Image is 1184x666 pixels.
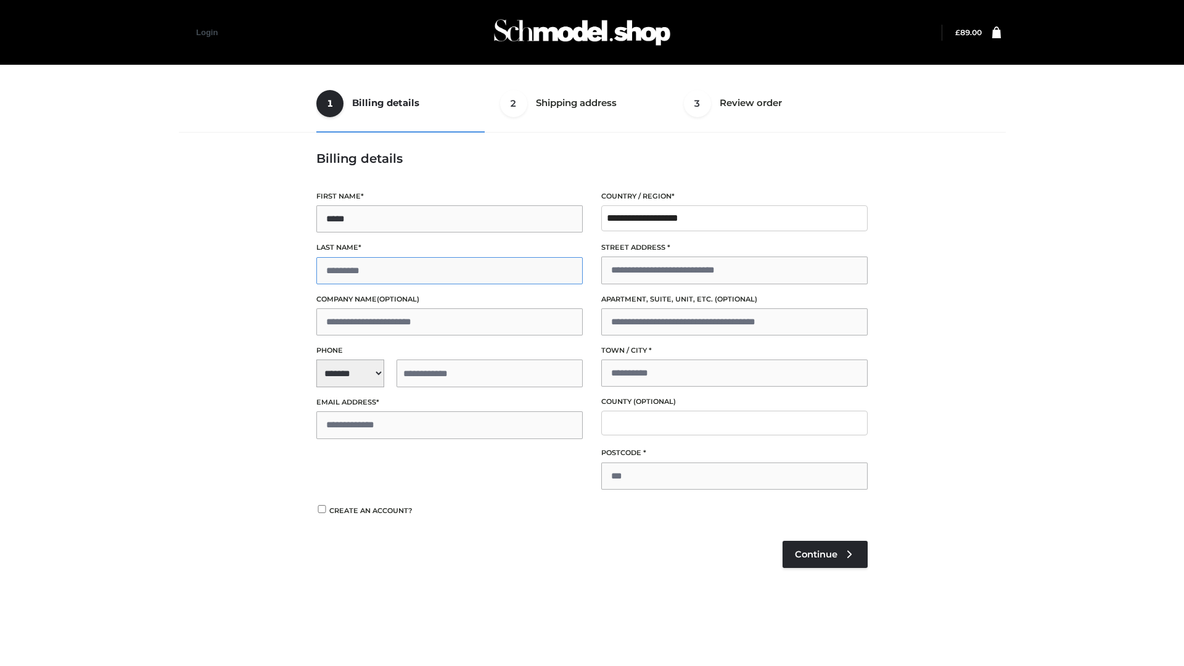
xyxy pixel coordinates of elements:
a: Continue [783,541,868,568]
span: (optional) [377,295,419,303]
span: (optional) [715,295,757,303]
img: Schmodel Admin 964 [490,8,675,57]
label: First name [316,191,583,202]
label: County [601,396,868,408]
span: (optional) [633,397,676,406]
label: Street address [601,242,868,253]
a: Login [196,28,218,37]
label: Company name [316,294,583,305]
label: Apartment, suite, unit, etc. [601,294,868,305]
label: Postcode [601,447,868,459]
bdi: 89.00 [955,28,982,37]
span: Create an account? [329,506,413,515]
label: Town / City [601,345,868,356]
label: Phone [316,345,583,356]
input: Create an account? [316,505,327,513]
span: £ [955,28,960,37]
label: Email address [316,397,583,408]
label: Country / Region [601,191,868,202]
a: £89.00 [955,28,982,37]
h3: Billing details [316,151,868,166]
label: Last name [316,242,583,253]
span: Continue [795,549,837,560]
